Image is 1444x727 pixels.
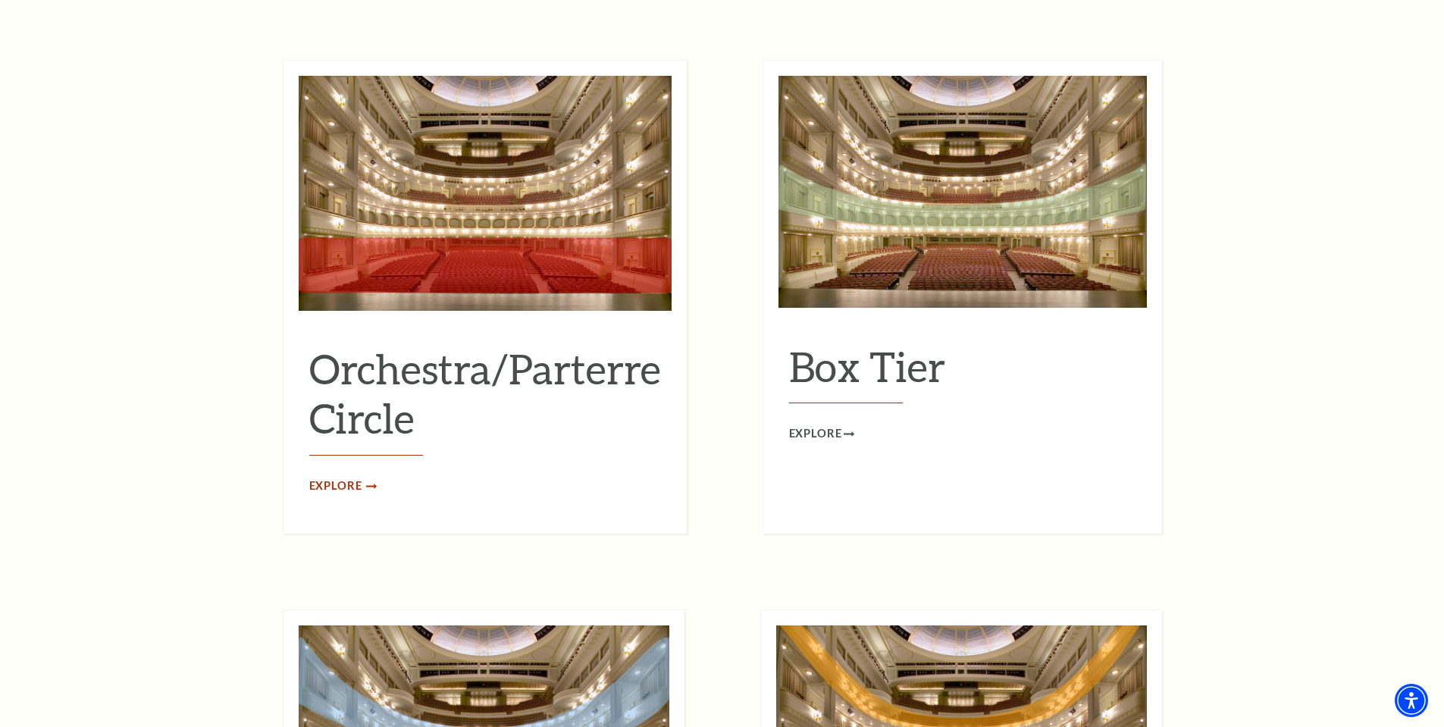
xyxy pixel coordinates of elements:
[309,477,362,496] span: Explore
[299,76,672,311] img: Orchestra/Parterre Circle
[789,342,1136,404] h2: Box Tier
[778,76,1147,308] img: Box Tier
[789,425,842,443] span: Explore
[1395,684,1428,717] div: Accessibility Menu
[789,425,854,443] a: Explore
[309,344,661,456] h2: Orchestra/Parterre Circle
[309,477,374,496] a: Explore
